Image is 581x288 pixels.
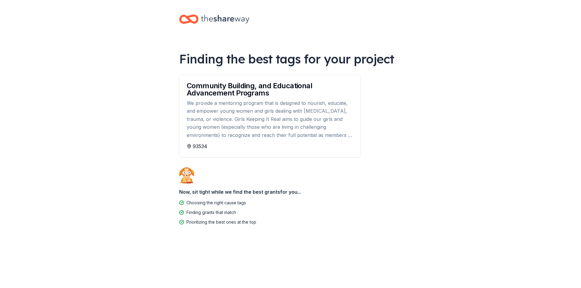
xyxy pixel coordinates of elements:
[186,218,256,226] div: Prioritizing the best ones at the top
[179,50,402,67] div: Finding the best tags for your project
[186,209,236,216] div: Finding grants that match
[179,167,194,183] img: Dog waiting patiently
[187,82,353,97] div: Community Building, and Educational Advancement Programs
[187,143,353,150] div: 93534
[186,199,246,206] div: Choosing the right cause tags
[187,99,353,139] div: We provide a mentoring program that is designed to nourish, educate, and empower young women and ...
[179,186,402,198] div: Now, sit tight while we find the best grants for you...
